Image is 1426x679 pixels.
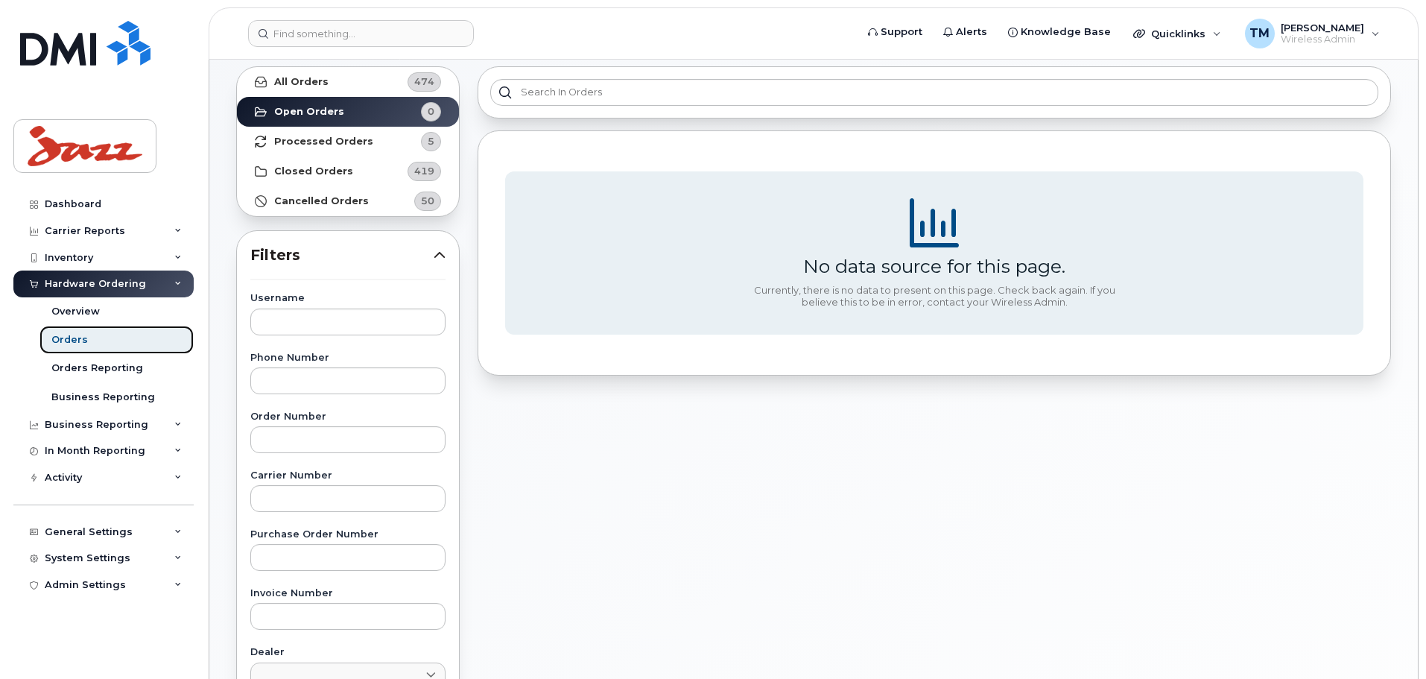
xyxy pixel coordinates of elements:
label: Phone Number [250,353,446,363]
strong: All Orders [274,76,329,88]
strong: Cancelled Orders [274,195,369,207]
div: Quicklinks [1123,19,1232,48]
strong: Open Orders [274,106,344,118]
div: Currently, there is no data to present on this page. Check back again. If you believe this to be ... [748,285,1121,308]
span: Filters [250,244,434,266]
a: Cancelled Orders50 [237,186,459,216]
label: Carrier Number [250,471,446,481]
input: Find something... [248,20,474,47]
input: Search in orders [490,79,1378,106]
strong: Closed Orders [274,165,353,177]
span: Support [881,25,922,40]
span: Quicklinks [1151,28,1205,40]
span: 474 [414,75,434,89]
a: Alerts [933,17,998,47]
label: Username [250,294,446,303]
span: 50 [421,194,434,208]
span: 0 [428,104,434,119]
span: TM [1249,25,1270,42]
label: Purchase Order Number [250,530,446,540]
label: Dealer [250,648,446,657]
label: Order Number [250,412,446,422]
a: All Orders474 [237,67,459,97]
span: Alerts [956,25,987,40]
a: Processed Orders5 [237,127,459,157]
span: 419 [414,164,434,178]
a: Open Orders0 [237,97,459,127]
span: 5 [428,134,434,148]
a: Support [858,17,933,47]
a: Closed Orders419 [237,157,459,186]
div: Tanner Montgomery [1235,19,1390,48]
span: [PERSON_NAME] [1281,22,1364,34]
span: Knowledge Base [1021,25,1111,40]
div: No data source for this page. [803,255,1065,277]
label: Invoice Number [250,589,446,599]
a: Knowledge Base [998,17,1121,47]
span: Wireless Admin [1281,34,1364,45]
strong: Processed Orders [274,136,373,148]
